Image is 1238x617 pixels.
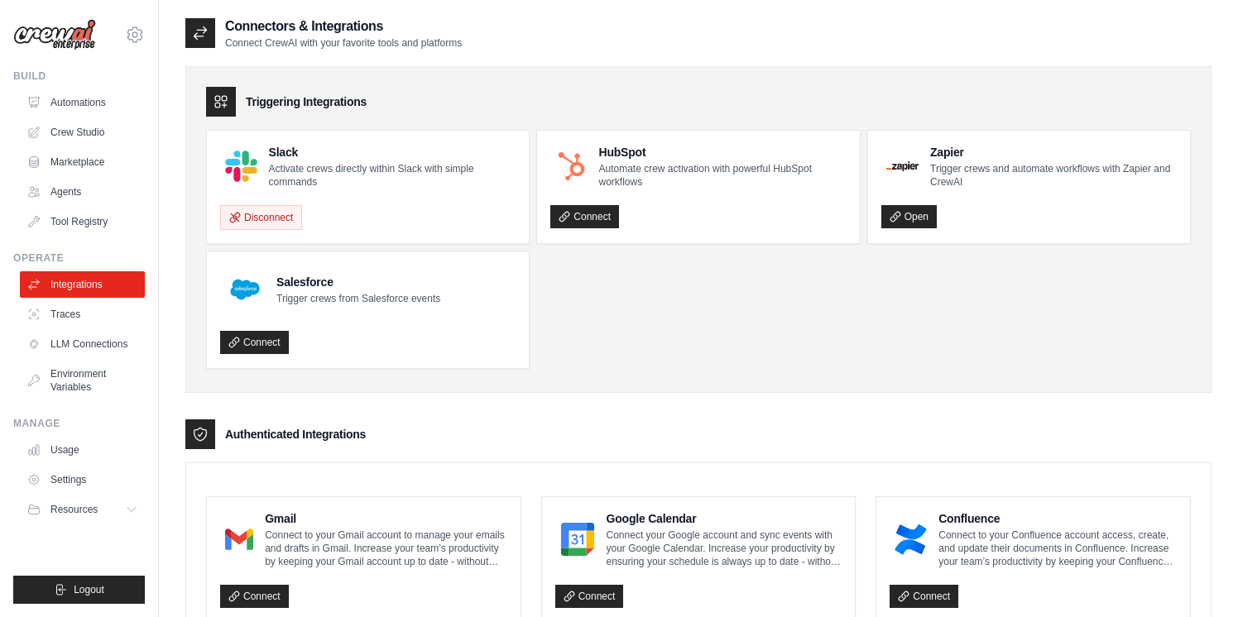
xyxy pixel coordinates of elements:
[13,251,145,265] div: Operate
[269,162,516,189] p: Activate crews directly within Slack with simple commands
[20,331,145,357] a: LLM Connections
[246,93,367,110] h3: Triggering Integrations
[599,162,847,189] p: Automate crew activation with powerful HubSpot workflows
[265,510,506,527] h4: Gmail
[930,162,1177,189] p: Trigger crews and automate workflows with Zapier and CrewAI
[50,503,98,516] span: Resources
[555,151,587,182] img: HubSpot Logo
[225,426,366,442] h3: Authenticated Integrations
[265,529,506,568] p: Connect to your Gmail account to manage your emails and drafts in Gmail. Increase your team’s pro...
[20,208,145,235] a: Tool Registry
[938,529,1177,568] p: Connect to your Confluence account access, create, and update their documents in Confluence. Incr...
[13,69,145,83] div: Build
[13,19,96,50] img: Logo
[881,205,937,228] a: Open
[276,292,440,305] p: Trigger crews from Salesforce events
[13,576,145,604] button: Logout
[276,274,440,290] h4: Salesforce
[20,271,145,298] a: Integrations
[20,119,145,146] a: Crew Studio
[220,205,302,230] button: Disconnect
[550,205,619,228] a: Connect
[225,17,462,36] h2: Connectors & Integrations
[560,523,595,556] img: Google Calendar Logo
[20,301,145,328] a: Traces
[20,496,145,523] button: Resources
[74,583,104,596] span: Logout
[20,361,145,400] a: Environment Variables
[607,510,842,527] h4: Google Calendar
[220,585,289,608] a: Connect
[20,149,145,175] a: Marketplace
[220,331,289,354] a: Connect
[20,179,145,205] a: Agents
[20,437,145,463] a: Usage
[607,529,842,568] p: Connect your Google account and sync events with your Google Calendar. Increase your productivity...
[225,523,253,556] img: Gmail Logo
[890,585,958,608] a: Connect
[938,510,1177,527] h4: Confluence
[225,151,257,183] img: Slack Logo
[930,144,1177,160] h4: Zapier
[599,144,847,160] h4: HubSpot
[886,161,919,171] img: Zapier Logo
[269,144,516,160] h4: Slack
[13,417,145,430] div: Manage
[895,523,927,556] img: Confluence Logo
[20,89,145,116] a: Automations
[225,36,462,50] p: Connect CrewAI with your favorite tools and platforms
[20,466,145,493] a: Settings
[225,270,265,309] img: Salesforce Logo
[555,585,624,608] a: Connect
